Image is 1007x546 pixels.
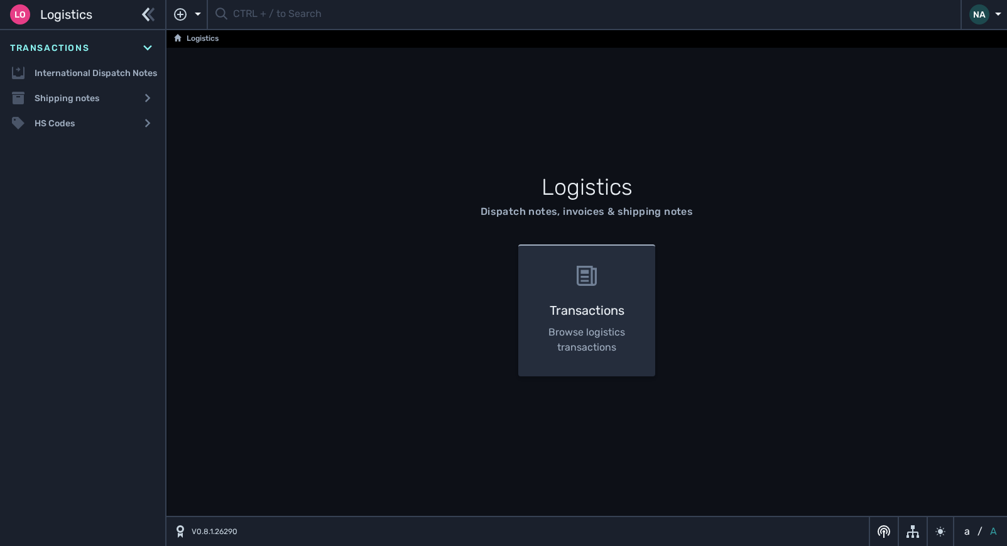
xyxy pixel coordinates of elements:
span: Logistics [40,5,92,24]
span: V0.8.1.26290 [192,526,237,537]
p: Browse logistics transactions [538,325,636,355]
h3: Transactions [538,301,636,320]
button: a [962,524,972,539]
a: Logistics [174,31,219,46]
span: / [977,524,983,539]
h1: Logistics [281,170,892,204]
div: Dispatch notes, invoices & shipping notes [481,204,693,219]
button: A [988,524,999,539]
span: Transactions [10,41,89,55]
div: NA [969,4,989,25]
a: Transactions Browse logistics transactions [511,244,663,376]
input: CTRL + / to Search [233,3,953,27]
div: Lo [10,4,30,25]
